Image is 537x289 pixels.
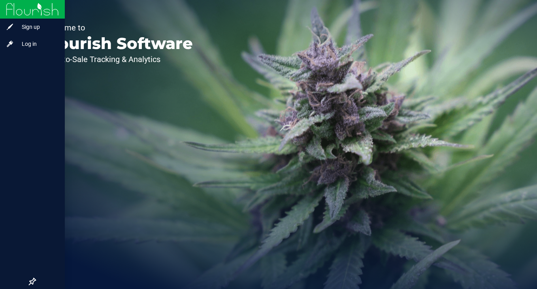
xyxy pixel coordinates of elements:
[6,40,14,48] inline-svg: Log in
[14,22,61,32] span: Sign up
[43,55,193,63] p: Seed-to-Sale Tracking & Analytics
[6,23,14,31] inline-svg: Sign up
[43,24,193,32] p: Welcome to
[43,36,193,51] p: Flourish Software
[14,39,61,49] span: Log in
